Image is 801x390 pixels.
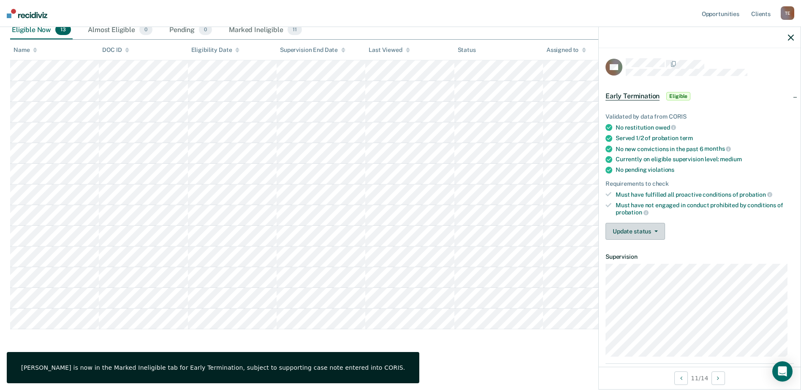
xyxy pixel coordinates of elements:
div: No pending [616,166,794,173]
div: [PERSON_NAME] is now in the Marked Ineligible tab for Early Termination, subject to supporting ca... [21,364,405,371]
div: Currently on eligible supervision level: [616,156,794,163]
span: owed [655,124,676,131]
div: T E [781,6,794,20]
div: Eligible Now [10,21,73,39]
div: Requirements to check [606,180,794,187]
div: Last Viewed [369,46,410,54]
span: term [680,135,693,141]
span: months [704,145,731,152]
span: 0 [199,24,212,35]
div: DOC ID [102,46,129,54]
div: Name [14,46,37,54]
div: No restitution [616,124,794,131]
div: 11 / 14 [599,367,801,389]
span: probation [616,209,649,216]
div: Supervision End Date [280,46,345,54]
div: Pending [168,21,214,39]
span: 0 [139,24,152,35]
span: Eligible [666,92,690,100]
div: Eligibility Date [191,46,240,54]
button: Next Opportunity [711,371,725,385]
button: Previous Opportunity [674,371,688,385]
span: probation [739,191,772,198]
span: violations [648,166,674,173]
div: Status [458,46,476,54]
div: Validated by data from CORIS [606,113,794,120]
div: Almost Eligible [86,21,154,39]
dt: Supervision [606,253,794,260]
div: Open Intercom Messenger [772,361,793,382]
img: Recidiviz [7,9,47,18]
span: 13 [55,24,71,35]
div: Early TerminationEligible [599,83,801,110]
span: Early Termination [606,92,660,100]
div: Must have fulfilled all proactive conditions of [616,191,794,198]
span: medium [720,156,741,162]
div: Must have not engaged in conduct prohibited by conditions of [616,202,794,216]
div: Marked Ineligible [227,21,303,39]
div: Served 1/2 of probation [616,135,794,142]
span: 11 [288,24,302,35]
button: Update status [606,223,665,240]
div: Assigned to [546,46,586,54]
div: No new convictions in the past 6 [616,145,794,153]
